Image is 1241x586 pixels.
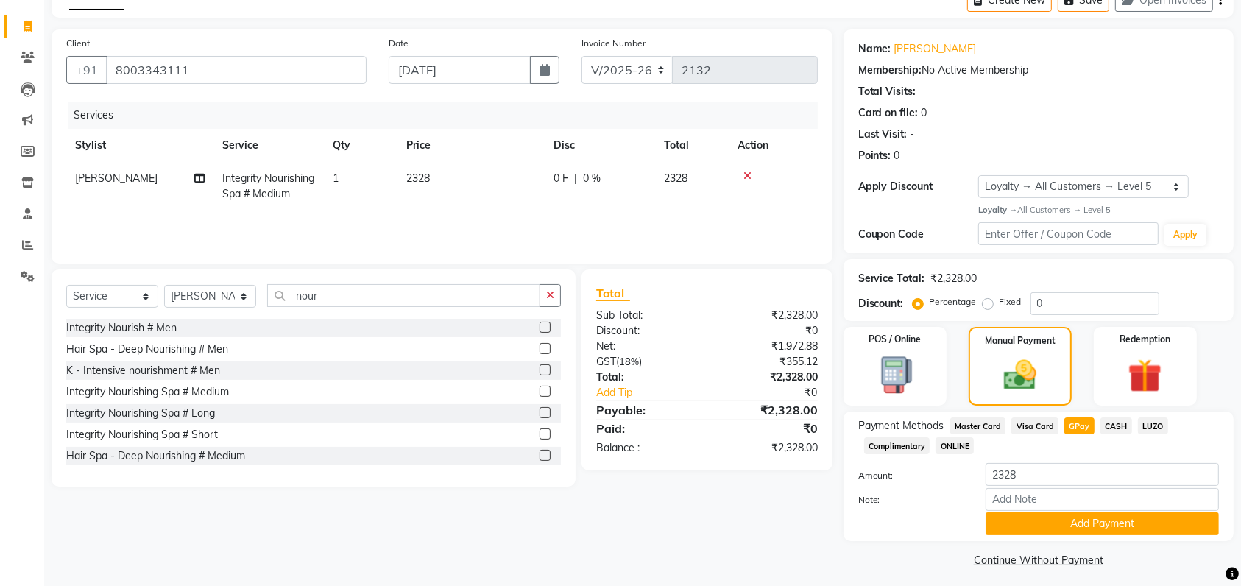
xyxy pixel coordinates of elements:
span: 0 F [554,171,568,186]
label: Invoice Number [581,37,646,50]
div: Apply Discount [858,179,978,194]
div: ₹2,328.00 [707,370,828,385]
span: [PERSON_NAME] [75,172,158,185]
div: Coupon Code [858,227,978,242]
strong: Loyalty → [978,205,1017,215]
span: 0 % [583,171,601,186]
th: Total [655,129,729,162]
span: 18% [619,356,639,367]
div: Integrity Nourishing Spa # Medium [66,384,229,400]
div: Service Total: [858,271,925,286]
span: CASH [1100,417,1132,434]
div: Paid: [585,420,707,437]
input: Enter Offer / Coupon Code [978,222,1159,245]
div: ₹2,328.00 [931,271,977,286]
button: Apply [1164,224,1206,246]
label: POS / Online [869,333,921,346]
button: +91 [66,56,107,84]
img: _pos-terminal.svg [867,355,922,395]
div: Points: [858,148,891,163]
label: Percentage [930,295,977,308]
div: ₹2,328.00 [707,401,828,419]
div: Services [68,102,829,129]
div: Discount: [858,296,904,311]
label: Client [66,37,90,50]
div: ₹2,328.00 [707,440,828,456]
div: Total Visits: [858,84,916,99]
div: Integrity Nourishing Spa # Short [66,427,218,442]
label: Manual Payment [985,334,1056,347]
div: ₹1,972.88 [707,339,828,354]
div: ₹355.12 [707,354,828,370]
img: _cash.svg [994,356,1047,394]
div: Integrity Nourishing Spa # Long [66,406,215,421]
div: Hair Spa - Deep Nourishing # Medium [66,448,245,464]
div: - [911,127,915,142]
div: Last Visit: [858,127,908,142]
span: Payment Methods [858,418,944,434]
div: K - Intensive nourishment # Men [66,363,220,378]
span: Total [596,286,630,301]
div: 0 [922,105,927,121]
div: 0 [894,148,900,163]
div: Payable: [585,401,707,419]
span: GPay [1064,417,1095,434]
input: Search by Name/Mobile/Email/Code [106,56,367,84]
span: 2328 [664,172,687,185]
span: 2328 [406,172,430,185]
div: No Active Membership [858,63,1219,78]
div: Sub Total: [585,308,707,323]
label: Fixed [1000,295,1022,308]
span: ONLINE [936,437,974,454]
span: Visa Card [1011,417,1058,434]
input: Add Note [986,488,1219,511]
div: Hair Spa - Deep Nourishing # Men [66,342,228,357]
button: Add Payment [986,512,1219,535]
div: Card on file: [858,105,919,121]
th: Service [213,129,324,162]
input: Amount [986,463,1219,486]
th: Stylist [66,129,213,162]
div: Balance : [585,440,707,456]
label: Redemption [1120,333,1170,346]
div: ₹2,328.00 [707,308,828,323]
span: | [574,171,577,186]
th: Disc [545,129,655,162]
span: Integrity Nourishing Spa # Medium [222,172,314,200]
span: 1 [333,172,339,185]
div: Total: [585,370,707,385]
div: Integrity Nourish # Men [66,320,177,336]
th: Qty [324,129,397,162]
div: Net: [585,339,707,354]
div: ₹0 [707,323,828,339]
label: Amount: [847,469,975,482]
label: Note: [847,493,975,506]
span: LUZO [1138,417,1168,434]
a: Add Tip [585,385,727,400]
a: [PERSON_NAME] [894,41,977,57]
div: Membership: [858,63,922,78]
div: Discount: [585,323,707,339]
span: Complimentary [864,437,930,454]
div: ₹0 [727,385,829,400]
a: Continue Without Payment [846,553,1231,568]
th: Price [397,129,545,162]
div: ₹0 [707,420,828,437]
th: Action [729,129,818,162]
span: Master Card [950,417,1006,434]
div: ( ) [585,354,707,370]
div: All Customers → Level 5 [978,204,1219,216]
label: Date [389,37,409,50]
div: Name: [858,41,891,57]
img: _gift.svg [1117,355,1173,397]
input: Search or Scan [267,284,540,307]
span: GST [596,355,616,368]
